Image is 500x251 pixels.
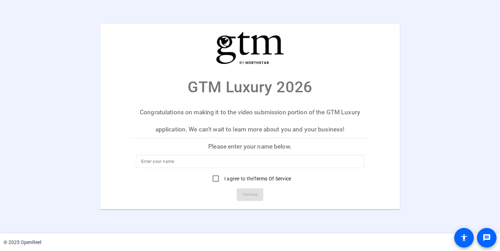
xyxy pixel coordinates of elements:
[215,31,285,65] img: company-logo
[460,234,468,242] mat-icon: accessibility
[141,157,359,166] input: Enter your name
[223,175,291,182] label: I agree to the
[130,138,370,155] p: Please enter your name below.
[130,104,370,138] p: Congratulations on making it to the video submission portion of the GTM Luxury application. We ca...
[483,234,491,242] mat-icon: message
[188,76,312,99] p: GTM Luxury 2026
[254,176,291,181] a: Terms Of Service
[3,239,41,246] div: © 2025 OpenReel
